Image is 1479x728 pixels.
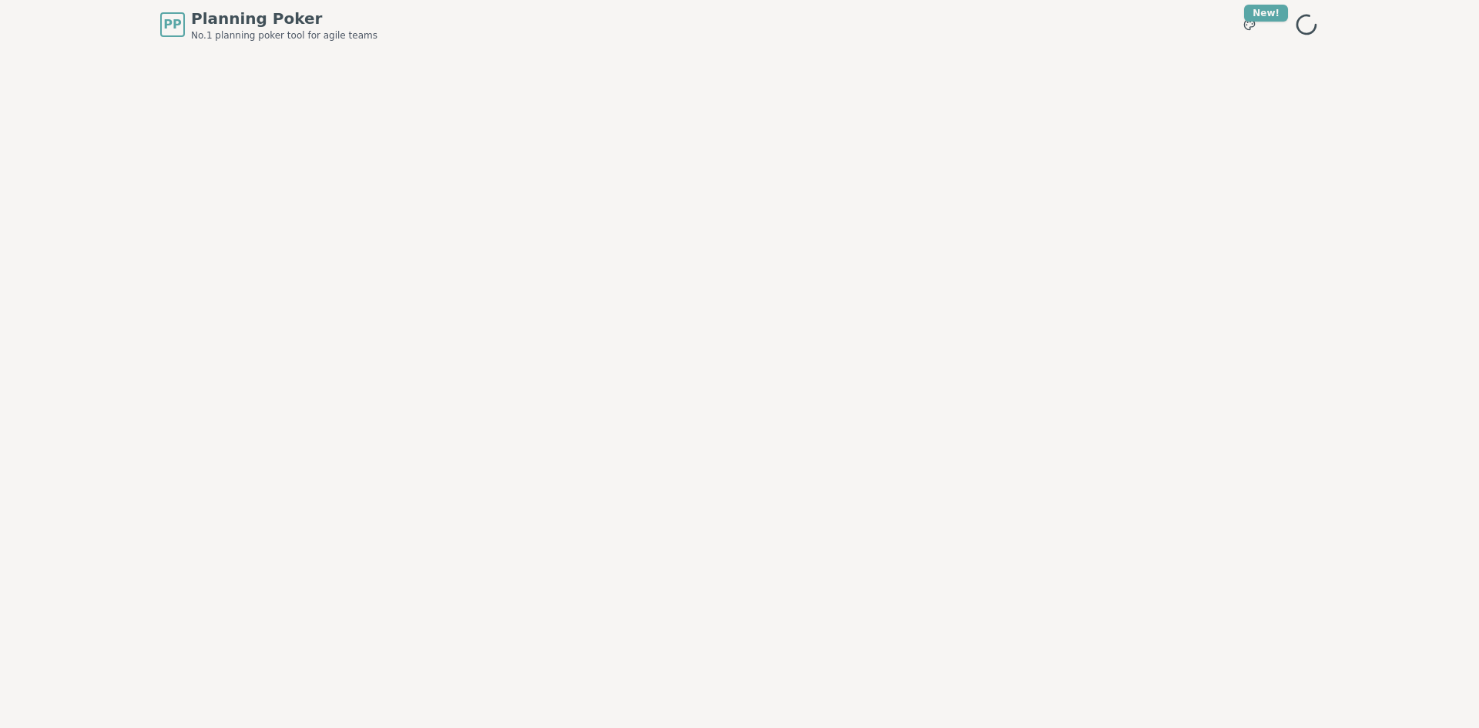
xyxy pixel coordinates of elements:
a: PPPlanning PokerNo.1 planning poker tool for agile teams [160,8,377,42]
button: New! [1236,11,1263,39]
span: PP [163,15,181,34]
span: No.1 planning poker tool for agile teams [191,29,377,42]
div: New! [1244,5,1288,22]
span: Planning Poker [191,8,377,29]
